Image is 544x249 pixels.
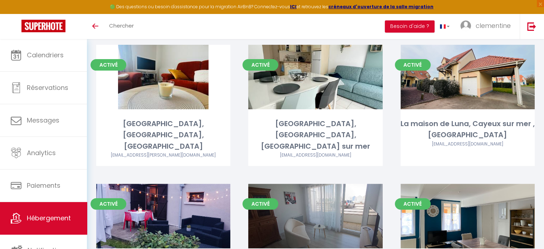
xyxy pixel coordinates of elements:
[109,22,134,29] span: Chercher
[514,217,539,244] iframe: Chat
[460,20,471,31] img: ...
[90,198,126,210] span: Activé
[290,4,296,10] a: ICI
[27,51,64,59] span: Calendriers
[27,181,60,190] span: Paiements
[385,20,435,33] button: Besoin d'aide ?
[27,148,56,157] span: Analytics
[248,118,382,152] div: [GEOGRAPHIC_DATA], [GEOGRAPHIC_DATA], [GEOGRAPHIC_DATA] sur mer
[395,198,431,210] span: Activé
[27,116,59,125] span: Messages
[242,198,278,210] span: Activé
[401,118,535,141] div: La maison de Luna, Cayeux sur mer ,[GEOGRAPHIC_DATA]
[476,21,511,30] span: clementine
[242,59,278,71] span: Activé
[96,118,230,152] div: [GEOGRAPHIC_DATA], [GEOGRAPHIC_DATA], [GEOGRAPHIC_DATA]
[6,3,27,24] button: Ouvrir le widget de chat LiveChat
[395,59,431,71] span: Activé
[104,14,139,39] a: Chercher
[90,59,126,71] span: Activé
[401,141,535,148] div: Airbnb
[96,152,230,159] div: Airbnb
[27,83,68,92] span: Réservations
[248,152,382,159] div: Airbnb
[527,22,536,31] img: logout
[27,214,71,222] span: Hébergement
[328,4,433,10] a: créneaux d'ouverture de la salle migration
[455,14,520,39] a: ... clementine
[21,20,65,32] img: Super Booking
